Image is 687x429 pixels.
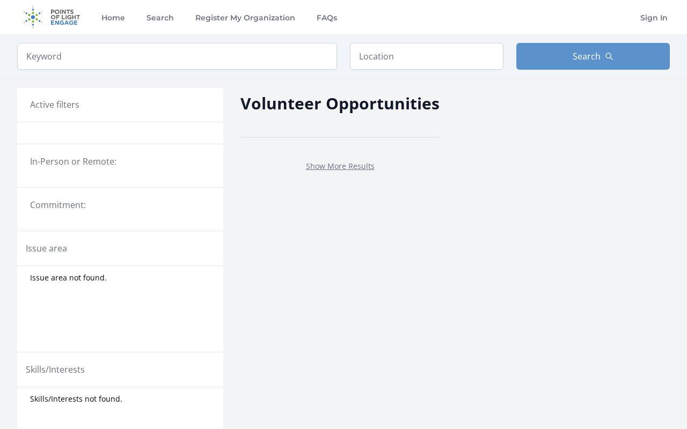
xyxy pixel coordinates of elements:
a: Show More Results [306,161,375,171]
legend: Skills/Interests [26,363,85,376]
input: Location [350,43,503,70]
legend: In-Person or Remote: [30,155,210,168]
span: Skills/Interests not found. [30,394,122,404]
h2: Volunteer Opportunities [240,91,440,115]
span: Search [573,50,601,63]
h3: Active filters [30,98,79,111]
button: Search [516,43,670,70]
span: Issue area not found. [30,272,107,283]
legend: Issue area [26,242,67,255]
input: Keyword [17,43,337,70]
legend: Commitment: [30,198,210,211]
